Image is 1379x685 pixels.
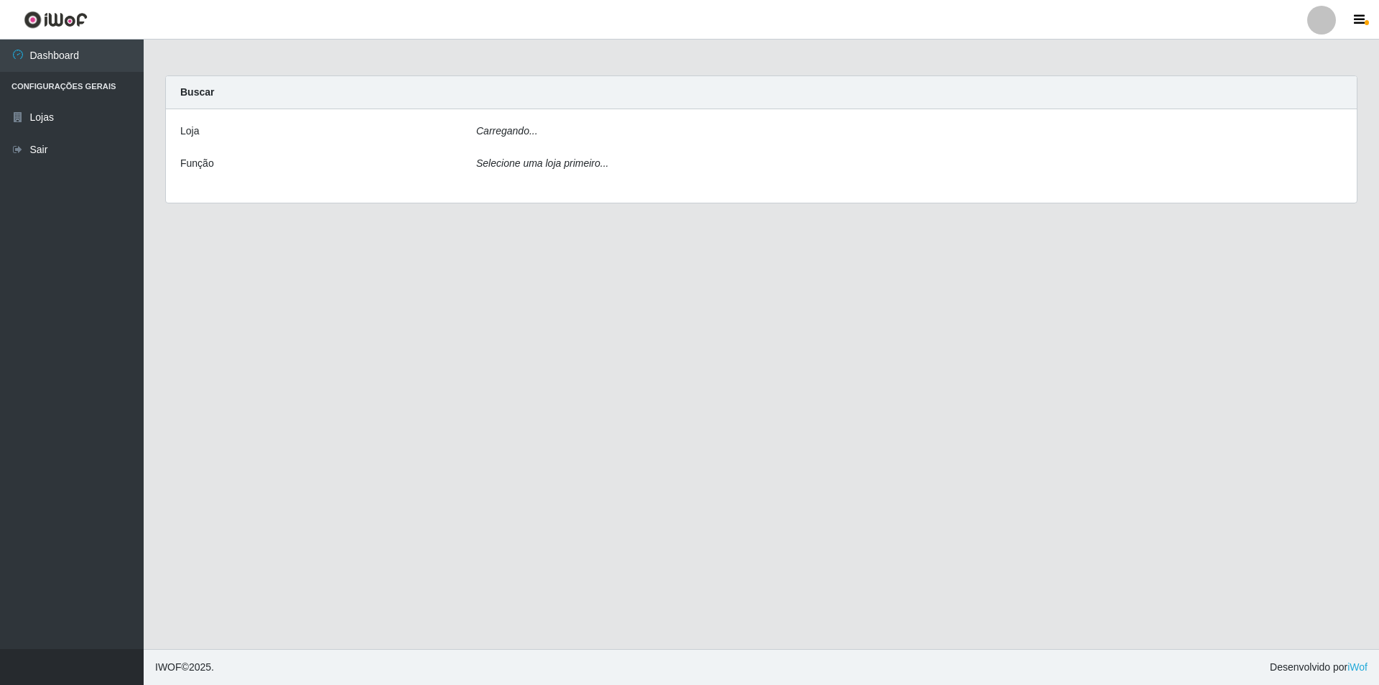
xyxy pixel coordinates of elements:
span: Desenvolvido por [1270,660,1368,675]
i: Selecione uma loja primeiro... [476,157,608,169]
i: Carregando... [476,125,538,137]
label: Loja [180,124,199,139]
span: © 2025 . [155,660,214,675]
label: Função [180,156,214,171]
a: iWof [1347,661,1368,673]
span: IWOF [155,661,182,673]
img: CoreUI Logo [24,11,88,29]
strong: Buscar [180,86,214,98]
